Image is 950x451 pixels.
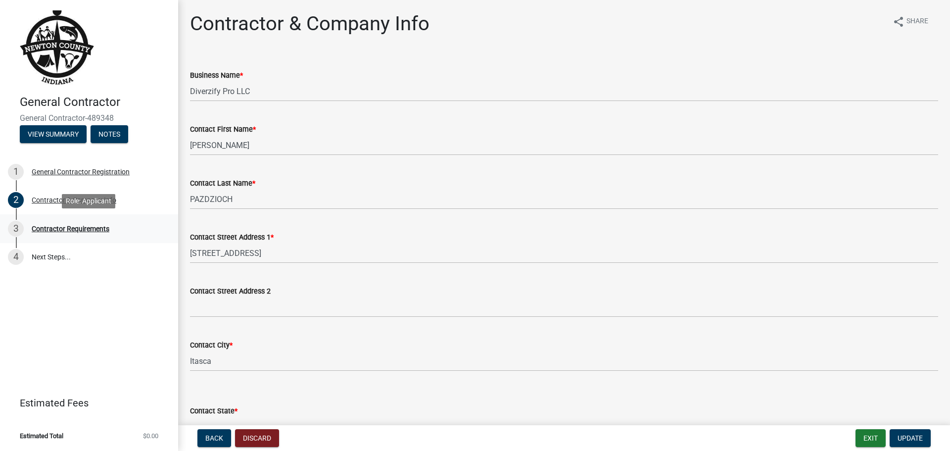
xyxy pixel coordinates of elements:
label: Contact Street Address 1 [190,234,274,241]
wm-modal-confirm: Notes [91,131,128,139]
div: 2 [8,192,24,208]
div: 4 [8,249,24,265]
span: $0.00 [143,433,158,439]
label: Contact City [190,342,233,349]
a: Estimated Fees [8,393,162,413]
img: Newton County, Indiana [20,10,94,85]
button: Update [890,429,931,447]
div: Contractor & Company Info [32,197,116,203]
div: Role: Applicant [62,194,115,208]
label: Contact Street Address 2 [190,288,271,295]
span: Share [906,16,928,28]
span: Update [898,434,923,442]
label: Business Name [190,72,243,79]
label: Contact First Name [190,126,256,133]
span: General Contractor-489348 [20,113,158,123]
button: Discard [235,429,279,447]
wm-modal-confirm: Summary [20,131,87,139]
div: General Contractor Registration [32,168,130,175]
span: Estimated Total [20,433,63,439]
button: View Summary [20,125,87,143]
label: Contact State [190,408,237,415]
button: shareShare [885,12,936,31]
div: 3 [8,221,24,237]
button: Exit [855,429,886,447]
label: Contact Last Name [190,180,255,187]
button: Back [197,429,231,447]
span: Back [205,434,223,442]
button: Notes [91,125,128,143]
h1: Contractor & Company Info [190,12,429,36]
div: Contractor Requirements [32,225,109,232]
i: share [893,16,904,28]
div: 1 [8,164,24,180]
h4: General Contractor [20,95,170,109]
